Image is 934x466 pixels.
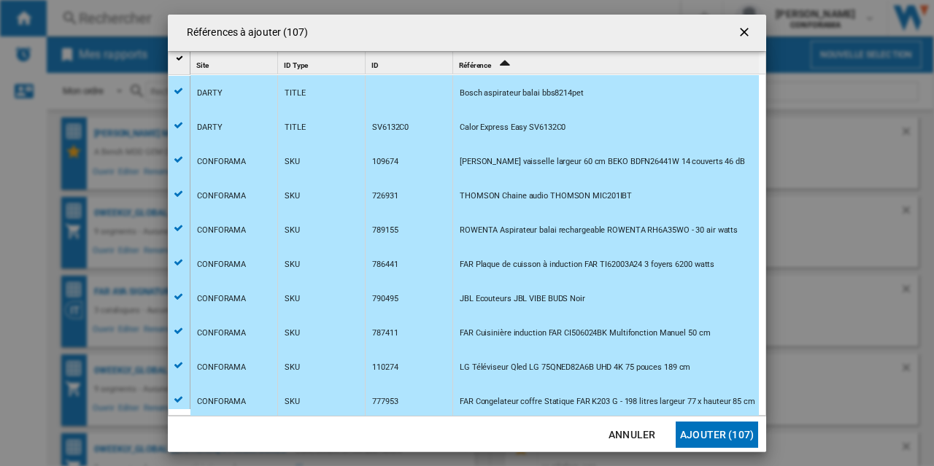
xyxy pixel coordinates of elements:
div: SKU [285,214,300,247]
button: getI18NText('BUTTONS.CLOSE_DIALOG') [731,18,760,47]
span: ID Type [284,61,308,69]
div: SKU [285,351,300,384]
div: TITLE [285,111,306,144]
div: 109674 [372,145,398,179]
div: 787411 [372,317,398,350]
span: ID [371,61,379,69]
div: LG Téléviseur Qled LG 75QNED82A6B UHD 4K 75 pouces 189 cm [460,351,690,384]
div: [PERSON_NAME] vaisselle largeur 60 cm BEKO BDFN26441W 14 couverts 46 dB [460,145,745,179]
h4: Références à ajouter (107) [180,26,309,40]
div: FAR Plaque de cuisson à induction FAR TI62003A24 3 foyers 6200 watts [460,248,714,281]
div: SKU [285,317,300,350]
div: CONFORAMA [197,179,246,213]
div: Référence Sort Ascending [456,52,759,74]
div: SV6132C0 [372,111,409,144]
button: Ajouter (107) [676,422,758,448]
div: 110274 [372,351,398,384]
div: 789155 [372,214,398,247]
div: SKU [285,179,300,213]
span: Site [196,61,209,69]
div: SKU [285,385,300,419]
div: CONFORAMA [197,351,246,384]
div: THOMSON Chaine audio THOMSON MIC201IBT [460,179,632,213]
div: ID Sort None [368,52,452,74]
div: 777953 [372,385,398,419]
div: Site Sort None [193,52,277,74]
div: FAR Cuisinière induction FAR CI506024BK Multifonction Manuel 50 cm [460,317,710,350]
div: FAR Congelateur coffre Statique FAR K203 G - 198 litres largeur 77 x hauteur 85 cm [460,385,755,419]
div: Sort None [193,52,277,74]
span: Référence [459,61,491,69]
div: DARTY [197,77,223,110]
div: 726931 [372,179,398,213]
div: JBL Ecouteurs JBL VIBE BUDS Noir [460,282,585,316]
div: Sort None [281,52,365,74]
span: Sort Ascending [493,61,516,69]
ng-md-icon: getI18NText('BUTTONS.CLOSE_DIALOG') [737,25,754,42]
div: 790495 [372,282,398,316]
div: SKU [285,248,300,281]
div: SKU [285,145,300,179]
div: CONFORAMA [197,145,246,179]
div: SKU [285,282,300,316]
div: TITLE [285,77,306,110]
div: Calor Express Easy SV6132C0 [460,111,566,144]
div: Sort Ascending [456,52,759,74]
div: ROWENTA Aspirateur balai rechargeable ROWENTA RH6A35WO - 30 air watts [460,214,738,247]
div: ID Type Sort None [281,52,365,74]
div: CONFORAMA [197,317,246,350]
div: DARTY [197,111,223,144]
button: Annuler [600,422,664,448]
div: Bosch aspirateur balai bbs8214pet [460,77,584,110]
div: Sort None [368,52,452,74]
div: CONFORAMA [197,385,246,419]
div: CONFORAMA [197,248,246,281]
div: 786441 [372,248,398,281]
div: CONFORAMA [197,214,246,247]
div: CONFORAMA [197,282,246,316]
